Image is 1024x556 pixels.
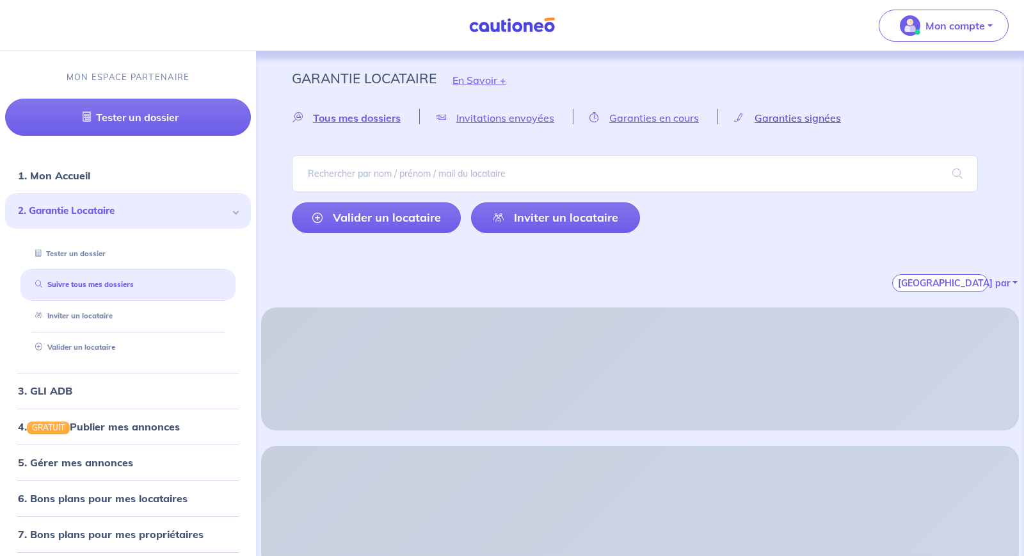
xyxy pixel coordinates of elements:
a: Invitations envoyées [420,111,573,124]
button: En Savoir + [436,61,522,99]
button: illu_account_valid_menu.svgMon compte [879,10,1009,42]
div: 3. GLI ADB [5,378,251,404]
span: Tous mes dossiers [313,111,401,124]
a: 7. Bons plans pour mes propriétaires [18,528,204,541]
a: Valider un locataire [30,343,115,352]
a: 3. GLI ADB [18,384,72,397]
a: Garanties signées [718,111,860,124]
span: search [937,156,978,192]
div: Suivre tous mes dossiers [20,274,236,295]
a: Tester un dossier [5,99,251,136]
img: illu_account_valid_menu.svg [900,15,920,36]
a: Inviter un locataire [30,311,113,320]
img: Cautioneo [464,17,560,33]
a: Inviter un locataire [471,202,640,233]
div: 4.GRATUITPublier mes annonces [5,414,251,439]
div: 1. Mon Accueil [5,163,251,188]
span: Garanties en cours [609,111,699,124]
a: Tester un dossier [30,249,106,258]
a: 1. Mon Accueil [18,169,90,182]
div: Tester un dossier [20,243,236,264]
div: 2. Garantie Locataire [5,193,251,229]
input: Rechercher par nom / prénom / mail du locataire [292,155,978,192]
div: 5. Gérer mes annonces [5,450,251,475]
p: MON ESPACE PARTENAIRE [67,71,190,83]
p: Garantie Locataire [292,67,436,90]
a: 6. Bons plans pour mes locataires [18,492,188,505]
a: Garanties en cours [573,111,717,124]
div: 6. Bons plans pour mes locataires [5,486,251,511]
a: Valider un locataire [292,202,461,233]
a: 5. Gérer mes annonces [18,456,133,469]
p: Mon compte [925,18,985,33]
button: [GEOGRAPHIC_DATA] par [892,274,988,292]
span: Invitations envoyées [456,111,554,124]
span: Garanties signées [755,111,841,124]
div: Valider un locataire [20,337,236,358]
span: 2. Garantie Locataire [18,204,228,218]
div: 7. Bons plans pour mes propriétaires [5,521,251,547]
a: 4.GRATUITPublier mes annonces [18,420,180,433]
a: Tous mes dossiers [292,111,419,124]
div: Inviter un locataire [20,306,236,327]
a: Suivre tous mes dossiers [30,280,134,289]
